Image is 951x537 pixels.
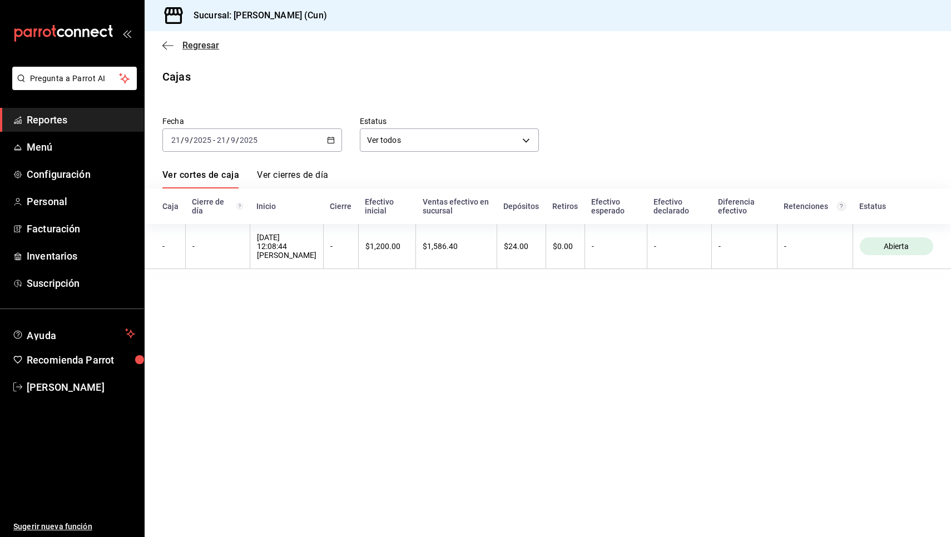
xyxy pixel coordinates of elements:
div: Cajas [162,68,191,85]
div: $1,200.00 [365,242,409,251]
button: Regresar [162,40,219,51]
input: -- [230,136,236,145]
div: Retenciones [784,202,846,211]
span: Menú [27,140,135,155]
span: Reportes [27,112,135,127]
div: Cierre [330,202,351,211]
div: - [330,242,351,251]
div: Cierre de día [192,197,243,215]
div: - [192,242,243,251]
div: - [719,242,770,251]
button: open_drawer_menu [122,29,131,38]
div: Estatus [859,202,933,211]
span: / [190,136,193,145]
input: ---- [193,136,212,145]
div: - [162,242,179,251]
svg: Total de retenciones de propinas registradas [837,202,846,211]
a: Ver cortes de caja [162,170,239,188]
button: Pregunta a Parrot AI [12,67,137,90]
span: Configuración [27,167,135,182]
div: Depósitos [503,202,539,211]
div: [DATE] 12:08:44 [PERSON_NAME] [257,233,316,260]
span: Recomienda Parrot [27,352,135,367]
span: / [236,136,239,145]
label: Estatus [360,117,539,125]
input: -- [184,136,190,145]
div: Retiros [552,202,578,211]
div: $1,586.40 [423,242,489,251]
div: $0.00 [553,242,578,251]
div: Inicio [256,202,316,211]
span: Sugerir nueva función [13,521,135,533]
span: Facturación [27,221,135,236]
div: - [654,242,705,251]
div: Ver todos [360,128,539,152]
div: Efectivo esperado [591,197,640,215]
div: Ventas efectivo en sucursal [423,197,490,215]
span: Regresar [182,40,219,51]
span: Inventarios [27,248,135,263]
span: / [181,136,184,145]
div: Efectivo declarado [653,197,705,215]
label: Fecha [162,117,342,125]
input: -- [216,136,226,145]
span: Pregunta a Parrot AI [30,73,120,84]
h3: Sucursal: [PERSON_NAME] (Cun) [185,9,327,22]
input: -- [171,136,181,145]
div: Efectivo inicial [365,197,409,215]
span: Ayuda [27,327,121,340]
a: Ver cierres de día [257,170,328,188]
span: [PERSON_NAME] [27,380,135,395]
input: ---- [239,136,258,145]
span: - [213,136,215,145]
a: Pregunta a Parrot AI [8,81,137,92]
svg: El número de cierre de día es consecutivo y consolida todos los cortes de caja previos en un únic... [236,202,244,211]
span: Suscripción [27,276,135,291]
span: / [226,136,230,145]
span: Personal [27,194,135,209]
div: $24.00 [504,242,539,251]
div: Caja [162,202,179,211]
div: Diferencia efectivo [718,197,770,215]
div: - [784,242,846,251]
div: navigation tabs [162,170,328,188]
span: Abierta [879,242,913,251]
div: - [592,242,640,251]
